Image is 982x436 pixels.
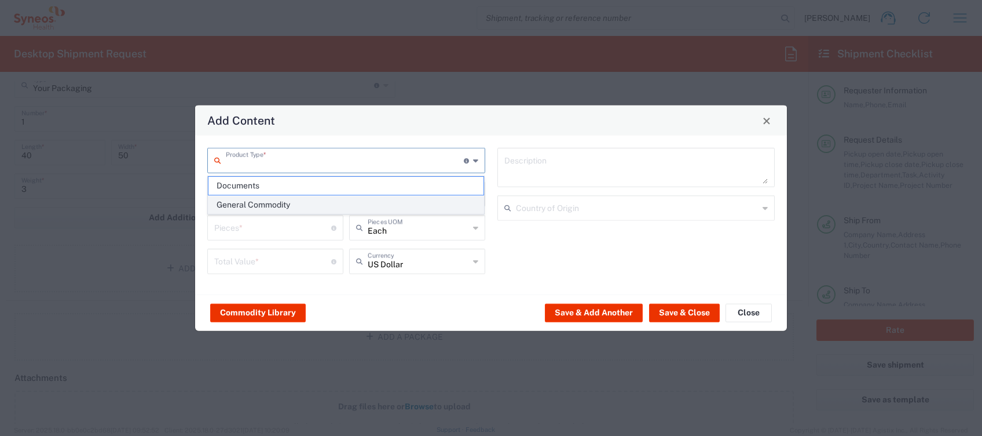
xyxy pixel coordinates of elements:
span: General Commodity [208,196,484,214]
button: Commodity Library [210,303,306,322]
span: Documents [208,177,484,195]
button: Close [759,112,775,129]
button: Save & Close [649,303,720,322]
button: Close [725,303,772,322]
h4: Add Content [207,112,275,129]
button: Save & Add Another [545,303,643,322]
